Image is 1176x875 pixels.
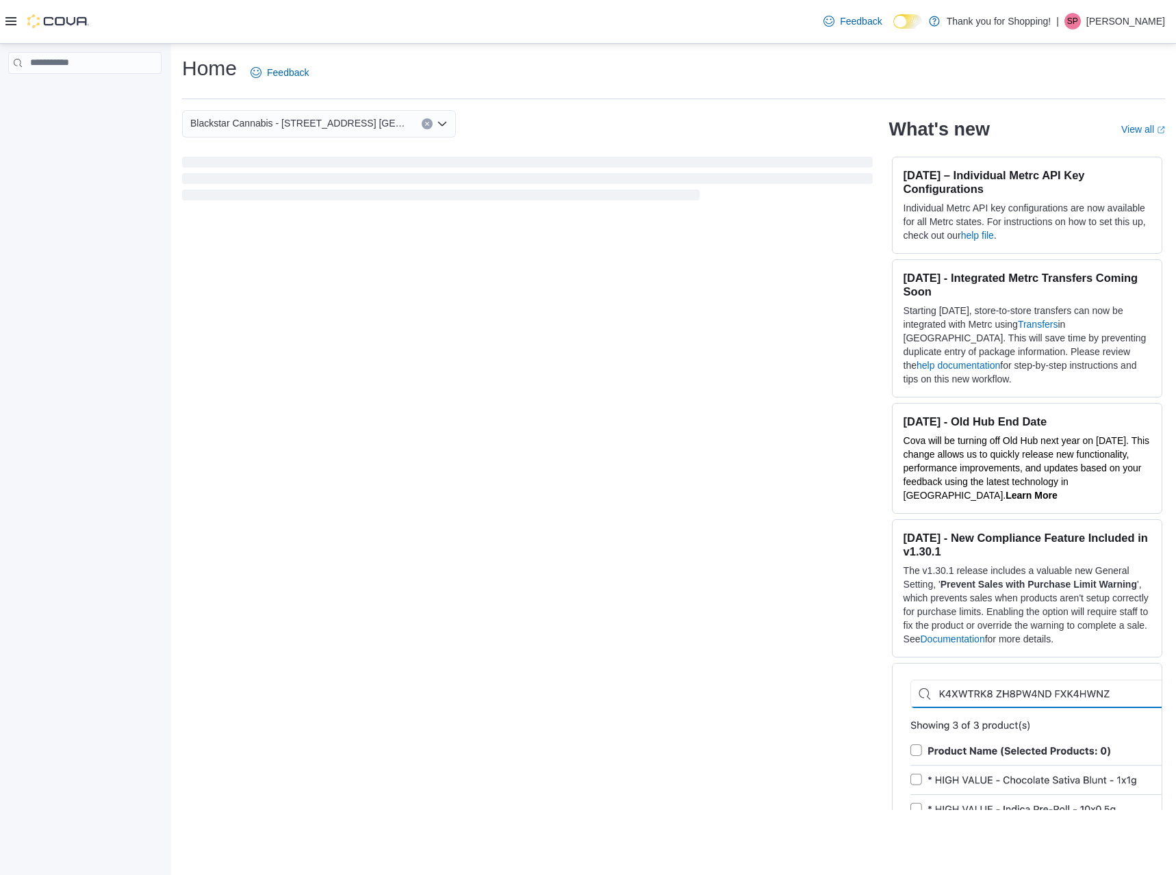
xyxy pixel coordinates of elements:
strong: Prevent Sales with Purchase Limit Warning [941,579,1137,590]
div: Shawn Postle [1064,13,1081,29]
a: Documentation [921,634,985,644]
span: Blackstar Cannabis - [STREET_ADDRESS] [GEOGRAPHIC_DATA] [190,115,408,131]
a: help documentation [917,360,1000,371]
span: SP [1067,13,1078,29]
span: Feedback [267,66,309,79]
a: Transfers [1018,319,1058,330]
input: Dark Mode [893,14,922,29]
h3: [DATE] – Individual Metrc API Key Configurations [904,168,1151,196]
h1: Home [182,55,237,82]
p: [PERSON_NAME] [1086,13,1165,29]
p: The v1.30.1 release includes a valuable new General Setting, ' ', which prevents sales when produ... [904,564,1151,646]
a: help file [961,230,994,241]
h3: [DATE] - New Compliance Feature Included in v1.30.1 [904,531,1151,558]
a: View allExternal link [1121,124,1165,135]
span: Cova will be turning off Old Hub next year on [DATE]. This change allows us to quickly release ne... [904,435,1150,501]
a: Feedback [818,8,887,35]
p: Starting [DATE], store-to-store transfers can now be integrated with Metrc using in [GEOGRAPHIC_D... [904,304,1151,386]
h3: [DATE] - Old Hub End Date [904,415,1151,428]
button: Clear input [422,118,433,129]
p: Thank you for Shopping! [947,13,1051,29]
span: Feedback [840,14,882,28]
h3: [DATE] - Integrated Metrc Transfers Coming Soon [904,271,1151,298]
nav: Complex example [8,77,162,109]
span: Loading [182,159,873,203]
img: Cova [27,14,89,28]
h2: What's new [889,118,990,140]
p: | [1056,13,1059,29]
a: Learn More [1006,490,1057,501]
p: Individual Metrc API key configurations are now available for all Metrc states. For instructions ... [904,201,1151,242]
button: Open list of options [437,118,448,129]
a: Feedback [245,59,314,86]
svg: External link [1157,126,1165,134]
